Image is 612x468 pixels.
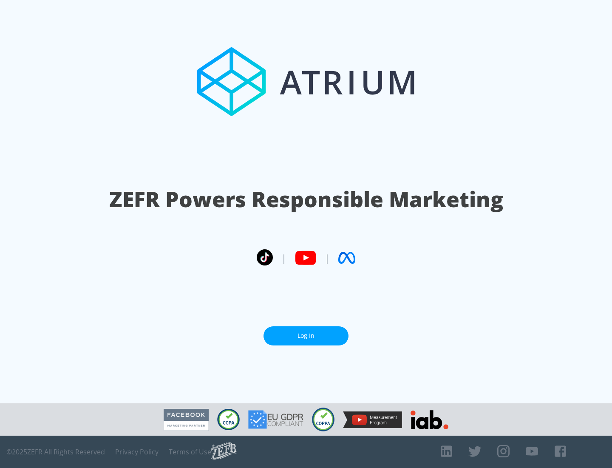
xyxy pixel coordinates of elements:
h1: ZEFR Powers Responsible Marketing [109,185,503,214]
img: GDPR Compliant [248,410,303,429]
img: YouTube Measurement Program [343,411,402,428]
a: Privacy Policy [115,448,159,456]
img: IAB [411,410,448,429]
span: | [281,251,286,264]
img: CCPA Compliant [217,409,240,430]
span: © 2025 ZEFR All Rights Reserved [6,448,105,456]
a: Log In [263,326,348,345]
a: Terms of Use [169,448,211,456]
span: | [325,251,330,264]
img: COPPA Compliant [312,408,334,431]
img: Facebook Marketing Partner [164,409,209,431]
